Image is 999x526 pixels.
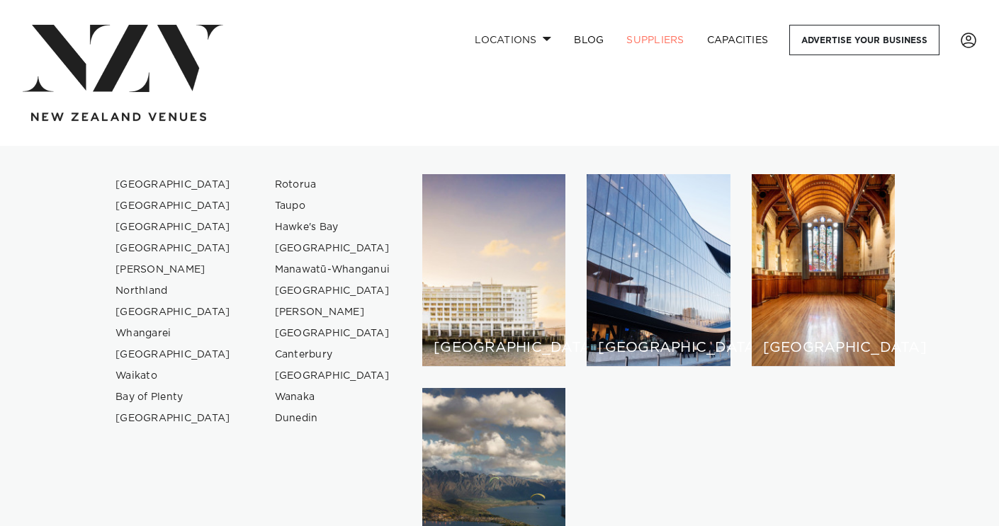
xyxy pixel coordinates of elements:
a: [GEOGRAPHIC_DATA] [264,280,402,302]
a: Auckland venues [GEOGRAPHIC_DATA] [422,174,565,367]
a: Hawke's Bay [264,217,402,238]
h6: [GEOGRAPHIC_DATA] [598,341,718,355]
a: [GEOGRAPHIC_DATA] [264,323,402,344]
a: Manawatū-Whanganui [264,259,402,280]
a: Rotorua [264,174,402,195]
a: [GEOGRAPHIC_DATA] [104,344,242,365]
a: Advertise your business [789,25,939,55]
a: BLOG [563,25,615,55]
a: Canterbury [264,344,402,365]
a: Northland [104,280,242,302]
a: Christchurch venues [GEOGRAPHIC_DATA] [752,174,895,367]
a: [GEOGRAPHIC_DATA] [264,365,402,387]
h6: [GEOGRAPHIC_DATA] [434,341,554,355]
a: Dunedin [264,408,402,429]
a: Taupo [264,195,402,217]
a: Locations [463,25,563,55]
a: [GEOGRAPHIC_DATA] [104,195,242,217]
a: [GEOGRAPHIC_DATA] [104,174,242,195]
a: [GEOGRAPHIC_DATA] [104,302,242,323]
a: [GEOGRAPHIC_DATA] [264,238,402,259]
h6: [GEOGRAPHIC_DATA] [763,341,884,355]
a: SUPPLIERS [615,25,695,55]
a: [GEOGRAPHIC_DATA] [104,238,242,259]
a: Waikato [104,365,242,387]
a: [PERSON_NAME] [104,259,242,280]
img: new-zealand-venues-text.png [31,113,206,122]
a: [GEOGRAPHIC_DATA] [104,217,242,238]
a: [PERSON_NAME] [264,302,402,323]
a: Bay of Plenty [104,387,242,408]
a: Wanaka [264,387,402,408]
img: nzv-logo.png [23,25,223,92]
a: Wellington venues [GEOGRAPHIC_DATA] [587,174,730,367]
a: [GEOGRAPHIC_DATA] [104,408,242,429]
a: Whangarei [104,323,242,344]
a: Capacities [696,25,780,55]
